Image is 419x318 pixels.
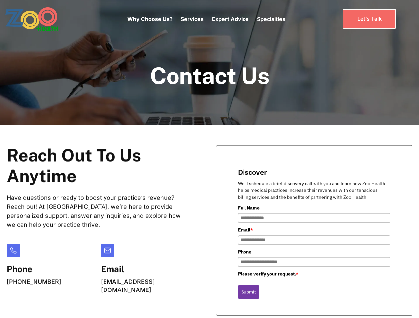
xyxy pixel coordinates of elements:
a: Let’s Talk [343,9,396,28]
div: Specialties [257,5,285,33]
a: [EMAIL_ADDRESS][DOMAIN_NAME] [101,278,155,293]
h5: Phone [7,264,61,274]
a: Expert Advice [212,16,249,22]
label: Please verify your request. [238,270,390,278]
a: [PHONE_NUMBER] [7,278,61,285]
label: Phone [238,248,390,255]
p: Services [181,15,204,23]
h5: Email [101,264,190,274]
h1: Contact Us [150,63,269,88]
p: We'll schedule a brief discovery call with you and learn how Zoo Health helps medical practices i... [238,180,390,201]
label: Email [238,226,390,234]
a: Why Choose Us? [127,16,173,22]
label: Full Name [238,204,390,211]
p: Have questions or ready to boost your practice’s revenue? Reach out! At [GEOGRAPHIC_DATA], we’re ... [7,193,189,229]
a: Specialties [257,16,285,22]
h2: Reach Out To Us Anytime [7,145,189,186]
title: Discover [238,167,390,177]
div: Services [181,5,204,33]
button: Submit [238,285,259,299]
a: home [5,7,76,31]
